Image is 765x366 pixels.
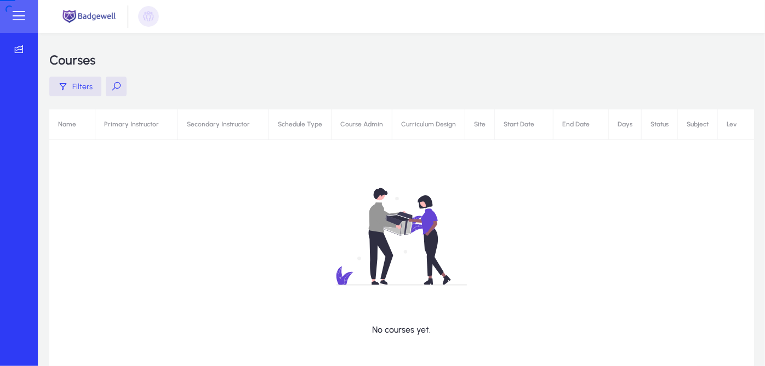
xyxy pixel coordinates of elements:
h3: Courses [49,54,95,67]
img: main.png [60,9,118,24]
img: organization-placeholder.png [138,6,159,27]
p: No courses yet. [373,324,431,335]
span: Filters [72,82,93,91]
img: no-data.svg [281,158,523,316]
button: Filters [49,77,101,96]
